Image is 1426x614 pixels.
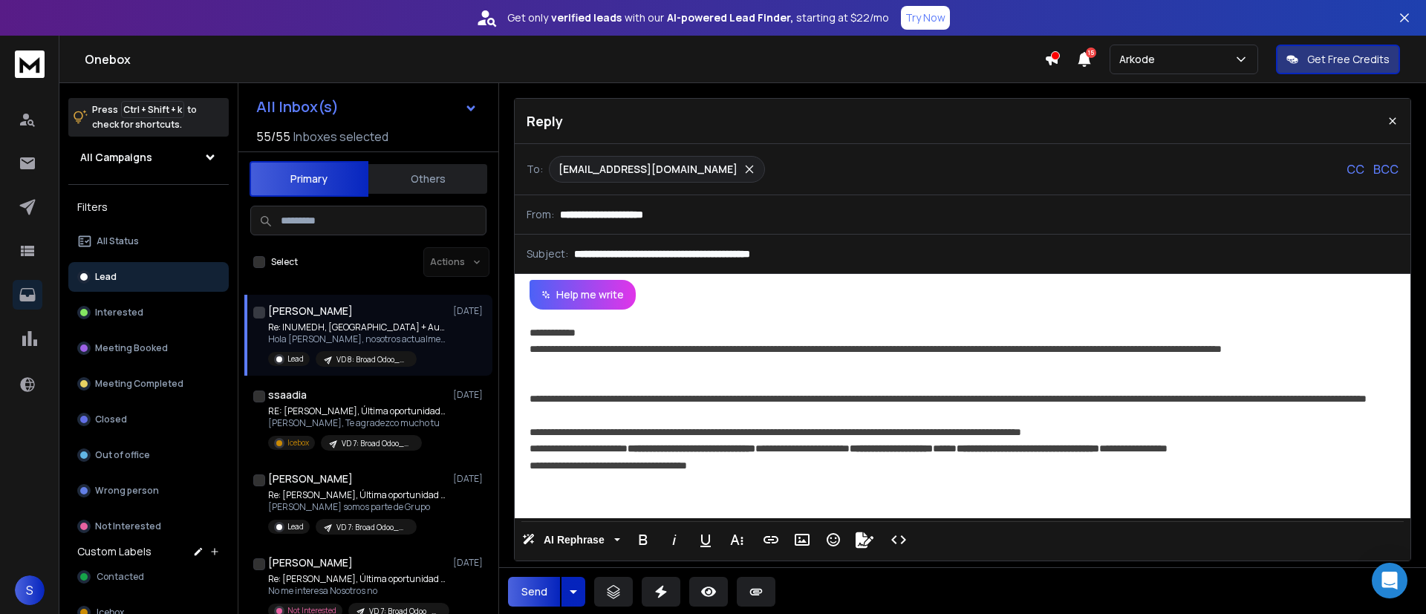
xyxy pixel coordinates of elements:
p: All Status [97,235,139,247]
span: 55 / 55 [256,128,290,146]
button: Italic (Ctrl+I) [660,525,688,555]
button: AI Rephrase [519,525,623,555]
p: VD 7: Broad Odoo_Campaign - ARKOD [336,522,408,533]
span: AI Rephrase [541,534,608,546]
p: RE: [PERSON_NAME], Última oportunidad para [268,405,446,417]
p: [DATE] [453,389,486,401]
p: [PERSON_NAME] somos parte de Grupo [268,501,446,513]
p: Out of office [95,449,150,461]
p: Closed [95,414,127,425]
button: S [15,575,45,605]
p: Subject: [527,246,568,261]
button: Meeting Booked [68,333,229,363]
strong: verified leads [551,10,622,25]
p: Not Interested [95,520,161,532]
p: Re: [PERSON_NAME], Última oportunidad para [268,573,446,585]
p: To: [527,162,543,177]
h1: ssaadia [268,388,307,402]
button: Primary [250,161,368,197]
label: Select [271,256,298,268]
p: CC [1347,160,1364,178]
button: Out of office [68,440,229,470]
span: Contacted [97,571,144,583]
button: All Inbox(s) [244,92,489,122]
p: Press to check for shortcuts. [92,102,197,132]
p: From: [527,207,554,222]
span: Ctrl + Shift + k [121,101,184,118]
button: Not Interested [68,512,229,541]
p: Get Free Credits [1307,52,1390,67]
p: Icebox [287,437,309,448]
button: Insert Image (Ctrl+P) [788,525,816,555]
button: Contacted [68,562,229,592]
h1: [PERSON_NAME] [268,471,353,486]
button: Underline (Ctrl+U) [691,525,720,555]
p: Re: [PERSON_NAME], Última oportunidad para [268,489,446,501]
p: [DATE] [453,557,486,569]
button: Lead [68,262,229,292]
h3: Filters [68,197,229,218]
button: Wrong person [68,476,229,506]
button: Help me write [530,280,636,310]
p: Lead [287,521,304,532]
p: Arkode [1119,52,1161,67]
p: Meeting Booked [95,342,168,354]
div: Open Intercom Messenger [1372,563,1407,598]
p: Hola [PERSON_NAME], nosotros actualmente utilizamos [268,333,446,345]
p: Try Now [905,10,945,25]
p: Lead [95,271,117,283]
h1: All Campaigns [80,150,152,165]
button: Others [368,163,487,195]
p: Get only with our starting at $22/mo [507,10,889,25]
button: More Text [723,525,751,555]
p: Interested [95,307,143,319]
button: Code View [885,525,913,555]
h3: Inboxes selected [293,128,388,146]
img: logo [15,50,45,78]
p: VD 8: Broad Odoo_Campaign - ARKOD [336,354,408,365]
strong: AI-powered Lead Finder, [667,10,793,25]
h1: [PERSON_NAME] [268,304,353,319]
button: Signature [850,525,879,555]
p: BCC [1373,160,1399,178]
p: [DATE] [453,473,486,485]
button: Bold (Ctrl+B) [629,525,657,555]
h3: Custom Labels [77,544,152,559]
p: Lead [287,353,304,365]
button: Try Now [901,6,950,30]
button: Get Free Credits [1276,45,1400,74]
p: Re: INUMEDH, [GEOGRAPHIC_DATA] + Automatizaciones [268,321,446,333]
button: Meeting Completed [68,369,229,399]
button: All Status [68,226,229,256]
p: [DATE] [453,305,486,317]
span: 15 [1086,48,1096,58]
p: Meeting Completed [95,378,183,390]
h1: All Inbox(s) [256,99,339,114]
button: Insert Link (Ctrl+K) [757,525,785,555]
button: Closed [68,405,229,434]
p: [EMAIL_ADDRESS][DOMAIN_NAME] [559,162,738,177]
p: Reply [527,111,563,131]
button: Emoticons [819,525,847,555]
p: VD 7: Broad Odoo_Campaign - ARKOD [342,438,413,449]
button: Interested [68,298,229,327]
button: Send [508,577,560,607]
p: [PERSON_NAME], Te agradezco mucho tu [268,417,446,429]
p: Wrong person [95,485,159,497]
h1: Onebox [85,50,1044,68]
h1: [PERSON_NAME] [268,555,353,570]
button: All Campaigns [68,143,229,172]
p: No me interesa Nosotros no [268,585,446,597]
